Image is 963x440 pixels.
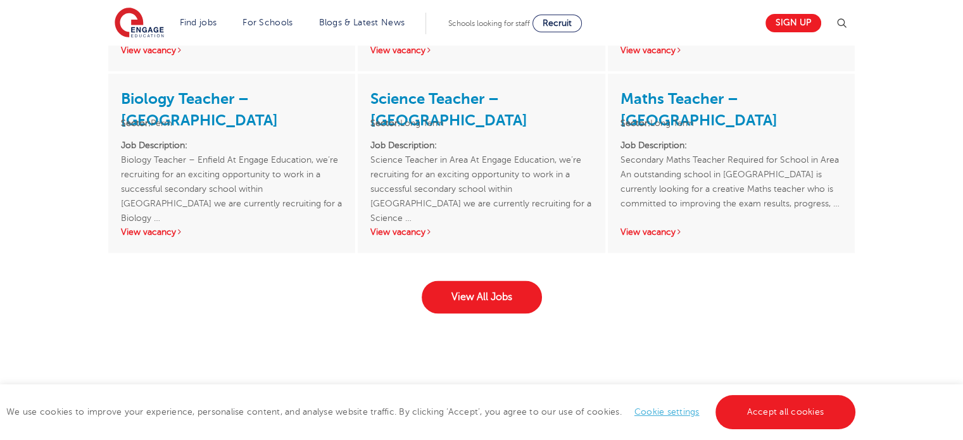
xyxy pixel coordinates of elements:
a: Blogs & Latest News [319,18,405,27]
strong: Sector: [620,118,650,128]
li: Long Term [620,116,842,130]
strong: Job Description: [121,141,187,150]
strong: Job Description: [370,141,437,150]
li: Perm [121,116,343,130]
a: Cookie settings [634,407,700,417]
strong: Sector: [121,118,151,128]
span: Schools looking for staff [448,19,530,28]
span: Recruit [543,18,572,28]
a: View vacancy [121,227,183,237]
a: Find jobs [180,18,217,27]
a: View vacancy [370,46,432,55]
li: Long Term [370,116,592,130]
a: View vacancy [620,227,683,237]
a: Accept all cookies [715,395,856,429]
p: Science Teacher in Area At Engage Education, we’re recruiting for an exciting opportunity to work... [370,138,592,211]
a: View vacancy [121,46,183,55]
a: For Schools [242,18,293,27]
p: Secondary Maths Teacher Required for School in Area An outstanding school in [GEOGRAPHIC_DATA] is... [620,138,842,211]
a: Sign up [765,14,821,32]
a: Recruit [532,15,582,32]
a: View All Jobs [422,280,542,313]
a: View vacancy [370,227,432,237]
strong: Sector: [370,118,400,128]
a: Science Teacher – [GEOGRAPHIC_DATA] [370,90,527,129]
img: Engage Education [115,8,164,39]
a: Biology Teacher – [GEOGRAPHIC_DATA] [121,90,278,129]
a: Maths Teacher – [GEOGRAPHIC_DATA] [620,90,777,129]
p: Biology Teacher – Enfield At Engage Education, we’re recruiting for an exciting opportunity to wo... [121,138,343,211]
strong: Job Description: [620,141,687,150]
span: We use cookies to improve your experience, personalise content, and analyse website traffic. By c... [6,407,859,417]
a: View vacancy [620,46,683,55]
